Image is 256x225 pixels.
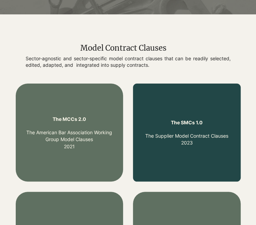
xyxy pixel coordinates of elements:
[53,116,86,122] span: The MCCs 2.0
[80,43,166,53] span: Model Contract Clauses
[145,120,228,146] a: The SMCs 1.0 The Supplier Model Contract Clauses2023
[26,55,230,68] p: Sector-agnostic and sector-specific model contract clauses that can be readily selected, edited, ...
[171,120,203,125] span: The SMCs 1.0
[26,116,112,149] a: The MCCs 2.0 The American Bar Association Working Group Model Clauses2021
